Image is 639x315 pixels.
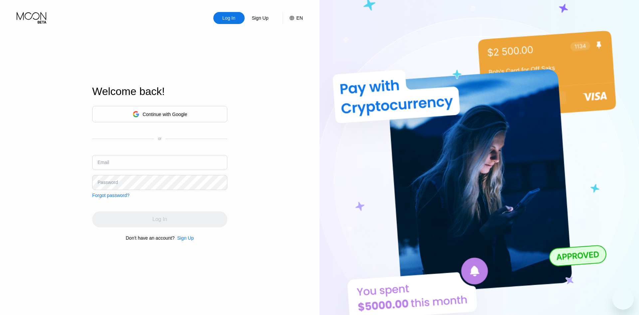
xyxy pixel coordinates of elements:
[612,288,634,310] iframe: Button to launch messaging window
[98,180,118,185] div: Password
[283,12,303,24] div: EN
[222,15,236,21] div: Log In
[126,235,175,241] div: Don't have an account?
[158,136,162,141] div: or
[213,12,245,24] div: Log In
[174,235,194,241] div: Sign Up
[143,112,187,117] div: Continue with Google
[297,15,303,21] div: EN
[98,160,109,165] div: Email
[92,193,129,198] div: Forgot password?
[245,12,276,24] div: Sign Up
[251,15,269,21] div: Sign Up
[92,106,227,122] div: Continue with Google
[177,235,194,241] div: Sign Up
[92,85,227,98] div: Welcome back!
